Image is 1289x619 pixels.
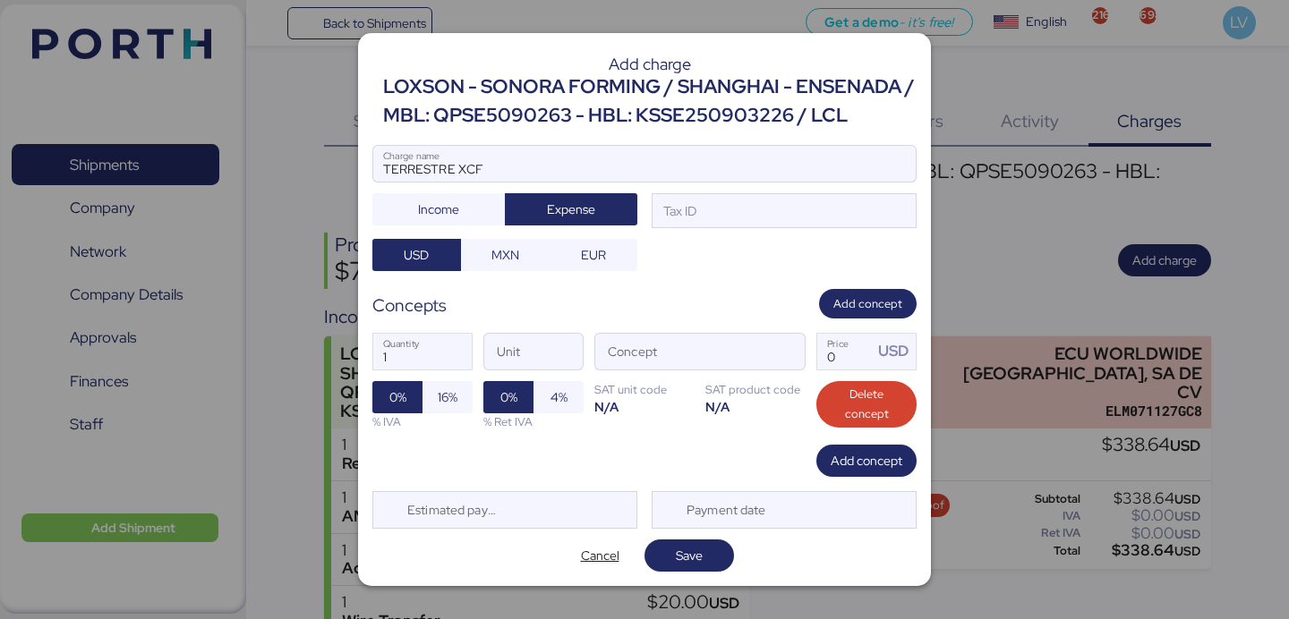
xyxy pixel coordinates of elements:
span: 16% [438,386,457,408]
input: Quantity [373,334,472,369]
div: % IVA [372,413,473,430]
button: MXN [461,239,550,271]
span: Cancel [581,545,619,566]
div: Add charge [383,56,917,72]
div: Tax ID [660,201,696,221]
button: Add concept [819,289,917,318]
div: LOXSON - SONORA FORMING / SHANGHAI - ENSENADA / MBL: QPSE5090263 - HBL: KSSE250903226 / LCL [383,72,917,131]
span: Add concept [833,294,902,314]
span: 4% [551,386,568,408]
span: Expense [547,199,595,220]
button: Add concept [816,445,917,477]
span: Add concept [831,450,902,471]
button: 16% [423,381,473,413]
button: Delete concept [816,381,917,428]
button: 0% [372,381,423,413]
button: 4% [534,381,584,413]
input: Charge name [373,146,916,182]
span: 0% [389,386,406,408]
div: SAT unit code [594,381,695,398]
div: USD [878,340,916,362]
button: 0% [483,381,534,413]
span: Save [676,545,703,566]
div: N/A [705,398,806,415]
span: EUR [581,244,606,266]
button: Save [644,539,734,572]
span: Income [418,199,459,220]
button: ConceptConcept [767,337,805,375]
div: % Ret IVA [483,413,584,430]
span: MXN [491,244,519,266]
button: USD [372,239,461,271]
input: Concept [595,334,762,369]
button: Income [372,193,505,225]
button: EUR [549,239,637,271]
span: 0% [500,386,517,408]
div: N/A [594,398,695,415]
input: Unit [484,334,583,369]
button: Cancel [555,539,644,572]
span: USD [404,244,429,266]
button: Expense [505,193,637,225]
span: Delete concept [831,385,902,424]
div: Concepts [372,293,447,318]
input: Price [817,334,873,369]
div: SAT product code [705,381,806,398]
